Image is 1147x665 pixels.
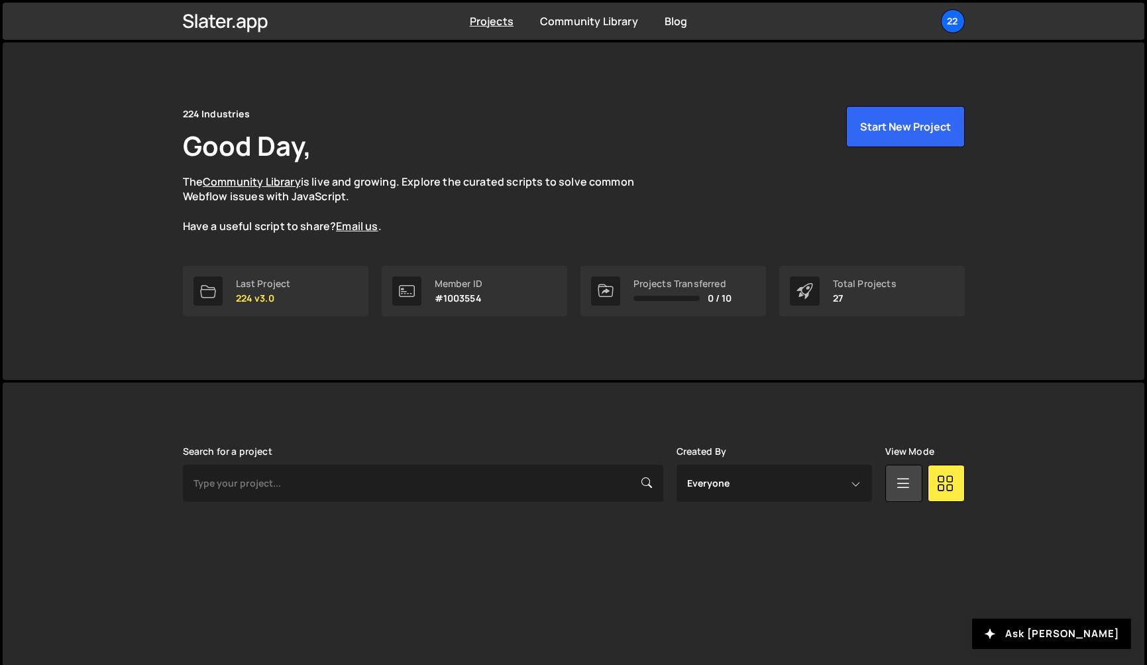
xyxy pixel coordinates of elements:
div: Total Projects [833,278,897,289]
p: The is live and growing. Explore the curated scripts to solve common Webflow issues with JavaScri... [183,174,660,234]
div: Member ID [435,278,482,289]
div: Last Project [236,278,291,289]
h1: Good Day, [183,127,311,164]
a: 22 [941,9,965,33]
p: #1003554 [435,293,482,304]
button: Ask [PERSON_NAME] [972,619,1131,649]
a: Email us [336,219,378,233]
label: Search for a project [183,446,272,457]
div: 224 Industries [183,106,250,122]
label: Created By [677,446,727,457]
p: 27 [833,293,897,304]
a: Community Library [540,14,638,29]
a: Last Project 224 v3.0 [183,266,368,316]
a: Community Library [203,174,301,189]
button: Start New Project [846,106,965,147]
span: 0 / 10 [708,293,732,304]
input: Type your project... [183,465,663,502]
p: 224 v3.0 [236,293,291,304]
a: Blog [665,14,688,29]
div: Projects Transferred [633,278,732,289]
a: Projects [470,14,514,29]
label: View Mode [885,446,934,457]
